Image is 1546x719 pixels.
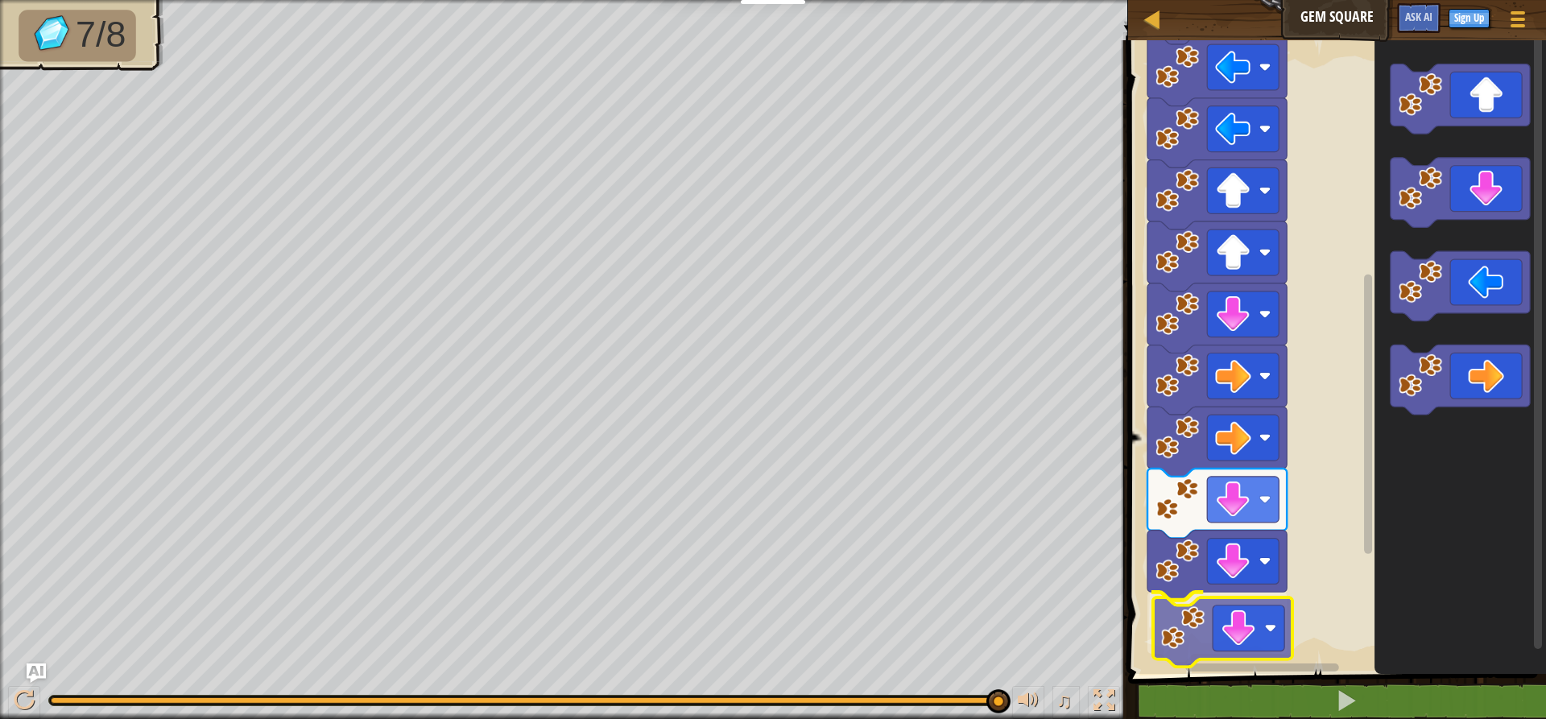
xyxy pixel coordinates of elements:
span: 7/8 [76,14,126,55]
button: Show game menu [1498,3,1538,41]
button: Sign Up [1449,9,1490,28]
button: Ask AI [1397,3,1441,33]
button: Adjust volume [1012,686,1044,719]
button: Toggle fullscreen [1088,686,1120,719]
div: Blockly Workspace [1123,32,1546,674]
li: Collect the gems. [19,10,136,61]
span: ♫ [1056,688,1072,713]
button: ♫ [1052,686,1080,719]
button: Ctrl + P: Play [8,686,40,719]
span: Ask AI [1405,9,1432,24]
button: Ask AI [27,663,46,683]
